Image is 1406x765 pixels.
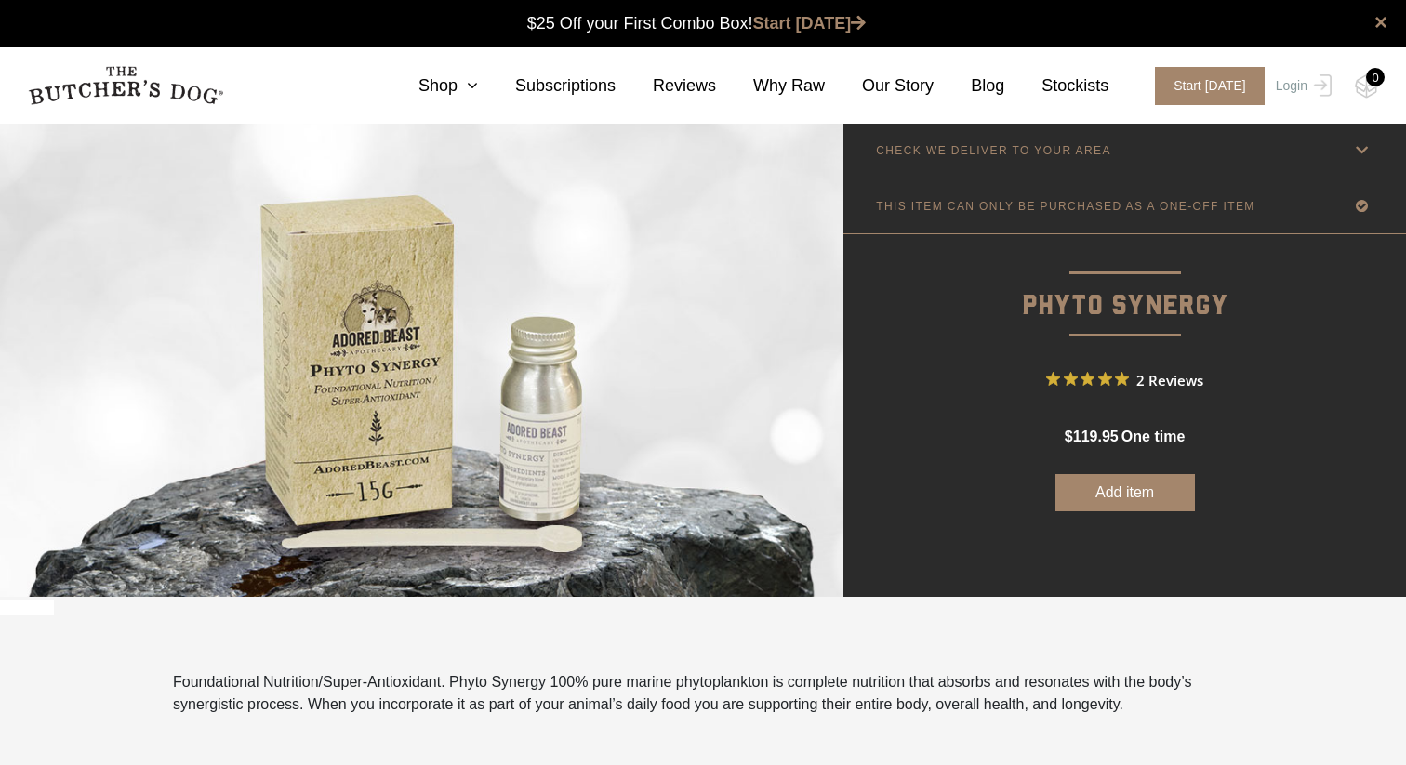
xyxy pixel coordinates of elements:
a: CHECK WE DELIVER TO YOUR AREA [843,123,1406,178]
a: Start [DATE] [1136,67,1271,105]
a: Shop [381,73,478,99]
p: CHECK WE DELIVER TO YOUR AREA [876,144,1111,157]
div: 0 [1366,68,1385,86]
a: Login [1271,67,1332,105]
span: 2 Reviews [1136,365,1203,393]
span: 119.95 [1073,429,1119,444]
span: $ [1065,429,1073,444]
span: one time [1121,429,1185,444]
a: Start [DATE] [753,14,867,33]
a: Blog [934,73,1004,99]
img: TBD_Cart-Empty.png [1355,74,1378,99]
p: Phyto Synergy [843,234,1406,328]
a: close [1374,11,1387,33]
a: Why Raw [716,73,825,99]
button: Rated 5 out of 5 stars from 2 reviews. Jump to reviews. [1046,365,1203,393]
a: Subscriptions [478,73,616,99]
p: THIS ITEM CAN ONLY BE PURCHASED AS A ONE-OFF ITEM [876,200,1255,213]
p: Foundational Nutrition/Super-Antioxidant. Phyto Synergy 100% pure marine phytoplankton is complet... [173,671,1233,716]
button: Add item [1055,474,1195,511]
a: Reviews [616,73,716,99]
span: Start [DATE] [1155,67,1265,105]
a: Our Story [825,73,934,99]
a: THIS ITEM CAN ONLY BE PURCHASED AS A ONE-OFF ITEM [843,178,1406,233]
a: Stockists [1004,73,1108,99]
